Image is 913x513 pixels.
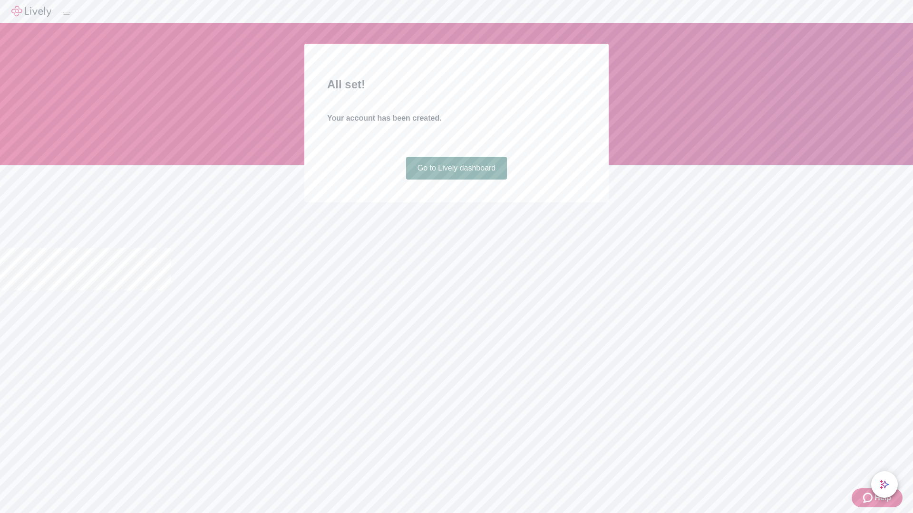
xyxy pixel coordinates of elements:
[871,471,898,498] button: chat
[327,76,586,93] h2: All set!
[11,6,51,17] img: Lively
[327,113,586,124] h4: Your account has been created.
[880,480,889,489] svg: Lively AI Assistant
[874,492,891,503] span: Help
[863,492,874,503] svg: Zendesk support icon
[852,488,903,507] button: Zendesk support iconHelp
[406,157,507,180] a: Go to Lively dashboard
[63,12,70,15] button: Log out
